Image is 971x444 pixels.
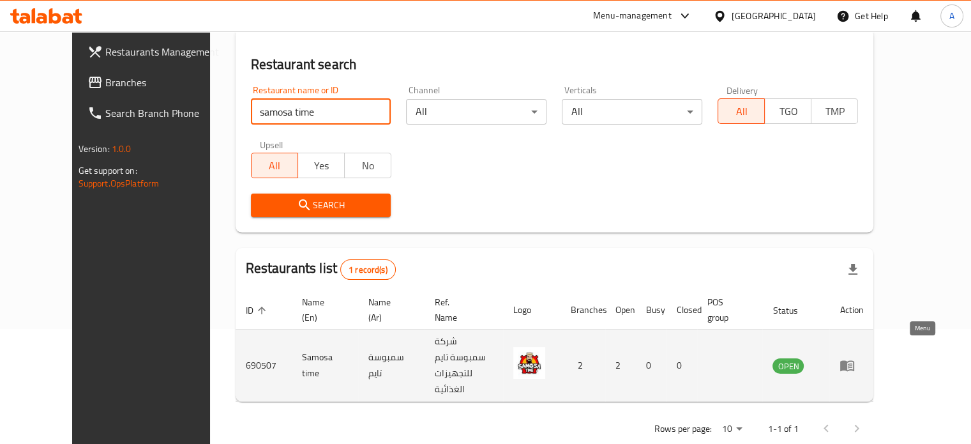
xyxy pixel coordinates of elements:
td: 0 [636,330,666,402]
span: 1 record(s) [341,264,395,276]
h2: Restaurant search [251,55,859,74]
th: Open [605,291,636,330]
span: POS group [707,295,748,325]
div: [GEOGRAPHIC_DATA] [732,9,816,23]
span: 1.0.0 [112,141,132,157]
span: Yes [303,157,340,175]
span: Version: [79,141,110,157]
span: All [257,157,293,175]
span: Name (Ar) [368,295,409,325]
div: Export file [838,254,868,285]
p: 1-1 of 1 [767,421,798,437]
td: شركة سمبوسة تايم للتجهيزات الغذائية [425,330,503,402]
h2: Restaurants list [246,259,396,280]
span: TGO [770,102,806,121]
th: Closed [666,291,697,330]
button: No [344,153,391,178]
img: Samosa time [513,347,545,379]
div: Total records count [340,259,396,280]
td: 2 [605,330,636,402]
td: Samosa time [292,330,358,402]
td: 0 [666,330,697,402]
p: Rows per page: [654,421,711,437]
span: Search Branch Phone [105,105,224,121]
span: Get support on: [79,162,137,179]
span: A [949,9,954,23]
span: Search [261,197,381,213]
th: Branches [561,291,605,330]
td: سمبوسة تايم [358,330,425,402]
button: TMP [811,98,858,124]
span: Branches [105,75,224,90]
div: All [562,99,702,125]
table: enhanced table [236,291,874,402]
a: Search Branch Phone [77,98,234,128]
td: 2 [561,330,605,402]
label: Delivery [726,86,758,95]
button: Yes [297,153,345,178]
div: All [406,99,546,125]
button: All [251,153,298,178]
a: Branches [77,67,234,98]
span: ID [246,303,270,318]
td: 690507 [236,330,292,402]
span: Name (En) [302,295,343,325]
label: Upsell [260,140,283,149]
th: Busy [636,291,666,330]
span: All [723,102,760,121]
input: Search for restaurant name or ID.. [251,99,391,125]
span: No [350,157,386,175]
div: Rows per page: [716,420,747,439]
span: Restaurants Management [105,44,224,59]
th: Logo [503,291,561,330]
span: Status [772,303,814,318]
div: OPEN [772,358,804,374]
a: Restaurants Management [77,36,234,67]
th: Action [829,291,873,330]
button: Search [251,194,391,217]
a: Support.OpsPlatform [79,175,160,192]
button: TGO [764,98,811,124]
button: All [718,98,765,124]
span: TMP [817,102,853,121]
span: Ref. Name [435,295,488,325]
div: Menu-management [593,8,672,24]
span: OPEN [772,359,804,374]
